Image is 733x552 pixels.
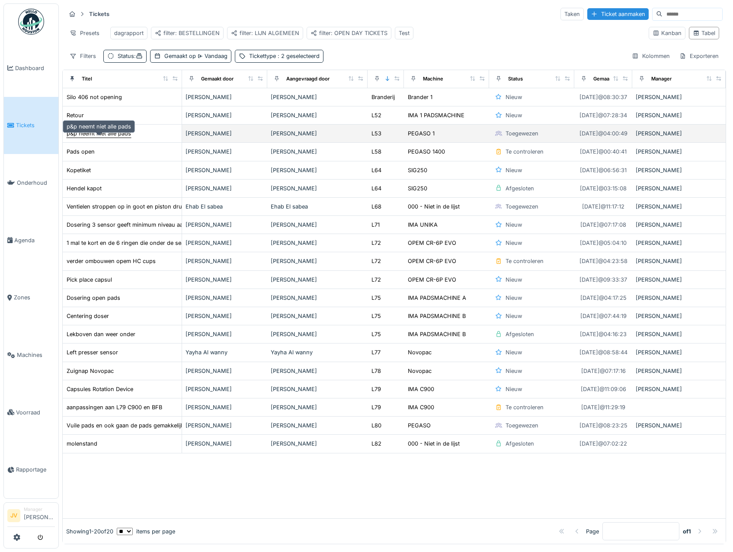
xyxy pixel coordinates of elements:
[186,184,264,193] div: [PERSON_NAME]
[506,129,538,138] div: Toegewezen
[271,312,364,320] div: [PERSON_NAME]
[636,257,722,265] div: [PERSON_NAME]
[17,351,55,359] span: Machines
[408,403,434,411] div: IMA C900
[186,348,264,356] div: Yayha Al wanny
[593,75,621,83] div: Gemaakt op
[16,121,55,129] span: Tickets
[371,166,381,174] div: L64
[408,257,456,265] div: OPEM CR-6P EVO
[581,385,626,393] div: [DATE] @ 11:09:06
[67,111,84,119] div: Retour
[506,111,522,119] div: Nieuw
[675,50,723,62] div: Exporteren
[186,202,264,211] div: Ehab El sabea
[67,421,199,430] div: Vuile pads en ook gaan de pads gemakkelijk open
[408,385,434,393] div: IMA C900
[134,53,143,59] span: :
[186,276,264,284] div: [PERSON_NAME]
[636,385,722,393] div: [PERSON_NAME]
[4,441,58,499] a: Rapportage
[580,166,627,174] div: [DATE] @ 06:56:31
[636,129,722,138] div: [PERSON_NAME]
[636,184,722,193] div: [PERSON_NAME]
[628,50,674,62] div: Kolommen
[506,276,522,284] div: Nieuw
[66,27,103,39] div: Presets
[506,312,522,320] div: Nieuw
[580,184,627,193] div: [DATE] @ 03:15:08
[636,276,722,284] div: [PERSON_NAME]
[186,385,264,393] div: [PERSON_NAME]
[636,312,722,320] div: [PERSON_NAME]
[506,184,534,193] div: Afgesloten
[82,75,92,83] div: Titel
[506,403,544,411] div: Te controleren
[271,166,364,174] div: [PERSON_NAME]
[408,421,431,430] div: PEGASO
[67,440,97,448] div: molenstand
[114,29,144,37] div: dagrapport
[399,29,410,37] div: Test
[186,239,264,247] div: [PERSON_NAME]
[186,111,264,119] div: [PERSON_NAME]
[579,421,627,430] div: [DATE] @ 08:23:25
[4,269,58,327] a: Zones
[67,367,114,375] div: Zuignap Novopac
[276,53,320,59] span: : 2 geselecteerd
[7,506,55,527] a: JV Manager[PERSON_NAME]
[408,312,466,320] div: IMA PADSMACHINE B
[271,93,364,101] div: [PERSON_NAME]
[580,330,627,338] div: [DATE] @ 04:16:23
[7,509,20,522] li: JV
[408,367,432,375] div: Novopac
[67,312,109,320] div: Centering doser
[506,294,522,302] div: Nieuw
[371,202,381,211] div: L68
[63,120,135,133] div: p&p neemt niet alle pads
[271,221,364,229] div: [PERSON_NAME]
[371,330,381,338] div: L75
[371,111,381,119] div: L52
[155,29,220,37] div: filter: BESTELLINGEN
[271,276,364,284] div: [PERSON_NAME]
[231,29,299,37] div: filter: LIJN ALGEMEEN
[371,440,381,448] div: L82
[560,8,584,20] div: Taken
[586,527,599,536] div: Page
[636,294,722,302] div: [PERSON_NAME]
[408,276,456,284] div: OPEM CR-6P EVO
[371,129,381,138] div: L53
[371,184,381,193] div: L64
[4,97,58,154] a: Tickets
[506,367,522,375] div: Nieuw
[67,239,277,247] div: 1 mal te kort en de 6 ringen die onder de sealkoppen moet komen niet te vinden
[67,184,102,193] div: Hendel kapot
[371,221,380,229] div: L71
[17,179,55,187] span: Onderhoud
[506,202,538,211] div: Toegewezen
[506,440,534,448] div: Afgesloten
[636,166,722,174] div: [PERSON_NAME]
[651,75,672,83] div: Manager
[371,312,381,320] div: L75
[271,148,364,156] div: [PERSON_NAME]
[371,348,381,356] div: L77
[636,221,722,229] div: [PERSON_NAME]
[67,221,186,229] div: Dosering 3 sensor geeft minimum niveau aan
[408,111,464,119] div: IMA 1 PADSMACHINE
[371,385,381,393] div: L79
[636,367,722,375] div: [PERSON_NAME]
[271,202,364,211] div: Ehab El sabea
[579,93,627,101] div: [DATE] @ 08:30:37
[579,440,627,448] div: [DATE] @ 07:02:22
[4,326,58,384] a: Machines
[683,527,691,536] strong: of 1
[164,52,227,60] div: Gemaakt op
[581,367,626,375] div: [DATE] @ 07:17:16
[693,29,715,37] div: Tabel
[67,294,120,302] div: Dosering open pads
[371,403,381,411] div: L79
[67,148,95,156] div: Pads open
[271,330,364,338] div: [PERSON_NAME]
